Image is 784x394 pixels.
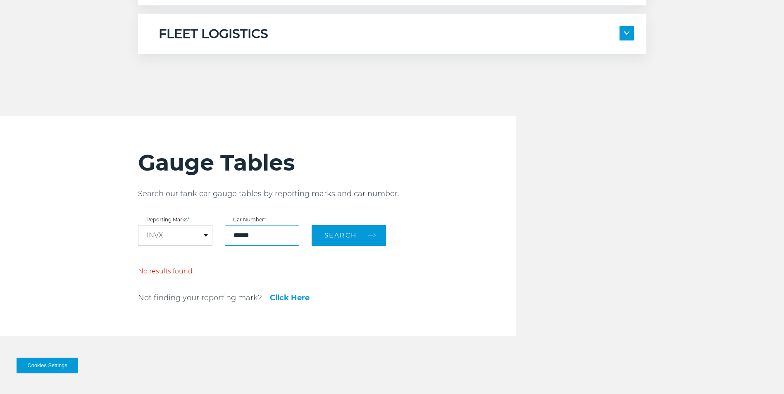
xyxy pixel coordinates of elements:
a: Click Here [270,294,310,301]
p: No results found. [138,266,254,276]
iframe: Chat Widget [743,354,784,394]
button: Search arrow arrow [312,225,386,246]
label: Reporting Marks [138,217,212,222]
a: INVX [147,232,163,239]
span: Search [324,231,357,239]
p: Not finding your reporting mark? [138,293,262,303]
p: Search our tank car gauge tables by reporting marks and car number. [138,189,516,199]
label: Car Number [225,217,299,222]
h2: Gauge Tables [138,149,516,176]
img: arrow [624,31,629,35]
h5: FLEET LOGISTICS [159,26,268,42]
button: Cookies Settings [17,358,78,373]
